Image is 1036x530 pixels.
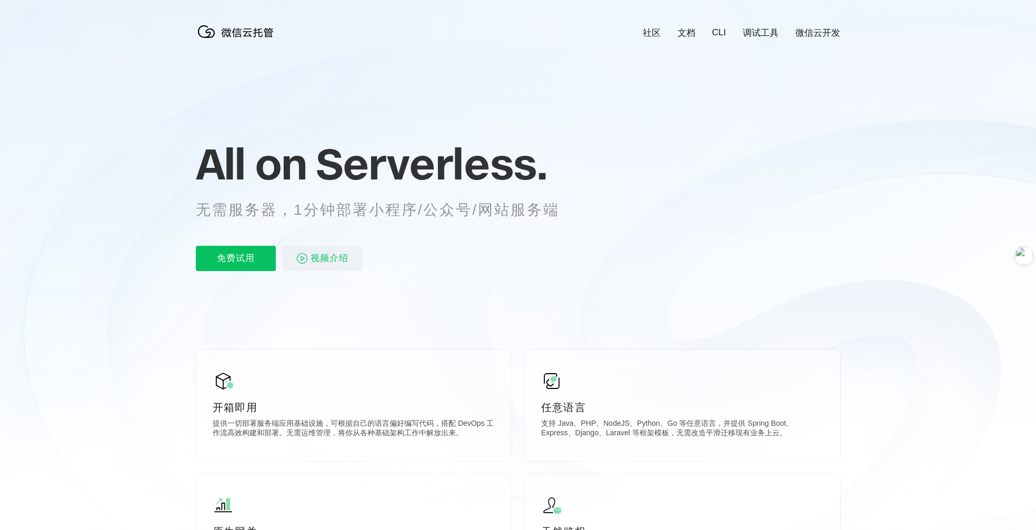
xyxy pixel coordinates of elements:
[213,419,495,440] p: 提供一切部署服务端应用基础设施，可根据自己的语言偏好编写代码，搭配 DevOps 工作流高效构建和部署。无需运维管理，将你从各种基础架构工作中解放出来。
[541,400,823,415] p: 任意语言
[311,246,348,271] span: 视频介绍
[196,246,276,271] p: 免费试用
[196,21,280,42] img: 微信云托管
[196,35,280,44] a: 微信云托管
[795,27,840,39] a: 微信云开发
[316,137,547,190] span: Serverless.
[743,27,779,39] a: 调试工具
[678,27,695,39] a: 文档
[213,400,495,415] p: 开箱即用
[643,27,661,39] a: 社区
[712,27,726,38] a: CLI
[541,419,823,440] p: 支持 Java、PHP、NodeJS、Python、Go 等任意语言，并提供 Spring Boot、Express、Django、Laravel 等框架模板，无需改造平滑迁移现有业务上云。
[196,199,579,221] p: 无需服务器，1分钟部署小程序/公众号/网站服务端
[196,137,306,190] span: All on
[296,252,308,265] img: video_play.svg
